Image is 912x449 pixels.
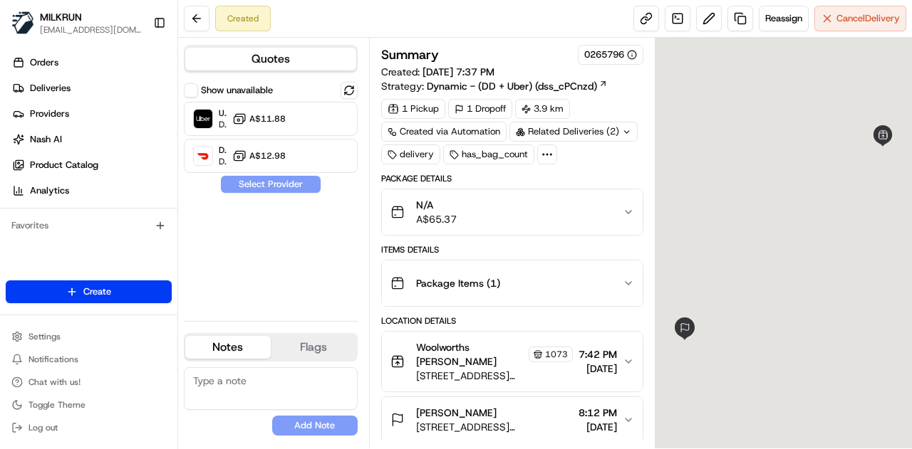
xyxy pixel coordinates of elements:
[6,102,177,125] a: Providers
[416,198,457,212] span: N/A
[185,48,356,70] button: Quotes
[28,354,78,365] span: Notifications
[6,214,172,237] div: Favorites
[30,82,71,95] span: Deliveries
[382,397,643,443] button: [PERSON_NAME][STREET_ADDRESS][PERSON_NAME]8:12 PM[DATE]
[219,144,227,156] span: DoorDash Drive
[382,260,643,306] button: Package Items (1)
[232,112,286,126] button: A$11.88
[6,280,172,303] button: Create
[194,110,212,128] img: Uber
[249,113,286,125] span: A$11.88
[11,11,34,34] img: MILKRUN
[249,150,286,162] span: A$12.98
[416,406,497,420] span: [PERSON_NAME]
[219,156,227,167] span: Dropoff ETA 47 minutes
[765,12,802,25] span: Reassign
[382,332,643,391] button: Woolworths [PERSON_NAME]1073[STREET_ADDRESS][PERSON_NAME][PERSON_NAME]7:42 PM[DATE]
[30,56,58,69] span: Orders
[40,24,142,36] button: [EMAIL_ADDRESS][DOMAIN_NAME]
[30,184,69,197] span: Analytics
[584,48,637,61] button: 0265796
[232,149,286,163] button: A$12.98
[381,122,507,142] a: Created via Automation
[28,331,61,342] span: Settings
[6,372,172,392] button: Chat with us!
[40,10,82,24] button: MILKRUN
[381,244,643,255] div: Items Details
[423,65,494,78] span: [DATE] 7:37 PM
[509,122,638,142] div: Related Deliveries (2)
[427,79,608,93] a: Dynamic - (DD + Uber) (dss_cPCnzd)
[6,77,177,100] a: Deliveries
[6,349,172,369] button: Notifications
[6,51,177,74] a: Orders
[545,349,568,360] span: 1073
[30,107,69,120] span: Providers
[448,99,512,119] div: 1 Dropoff
[28,422,58,433] span: Log out
[219,107,227,119] span: Uber
[381,173,643,184] div: Package Details
[759,6,809,31] button: Reassign
[814,6,906,31] button: CancelDelivery
[28,399,85,411] span: Toggle Theme
[83,285,111,298] span: Create
[201,84,273,97] label: Show unavailable
[219,119,227,130] span: Dropoff ETA 31 minutes
[194,147,212,165] img: DoorDash Drive
[6,395,172,415] button: Toggle Theme
[381,144,440,164] div: delivery
[416,340,526,369] span: Woolworths [PERSON_NAME]
[30,133,62,146] span: Nash AI
[6,179,177,202] a: Analytics
[416,276,500,290] span: Package Items ( 1 )
[30,159,98,171] span: Product Catalog
[271,336,356,359] button: Flags
[836,12,900,25] span: Cancel Delivery
[381,315,643,327] div: Location Details
[416,369,573,383] span: [STREET_ADDRESS][PERSON_NAME][PERSON_NAME]
[6,327,172,347] button: Settings
[381,79,608,93] div: Strategy:
[416,212,457,226] span: A$65.37
[6,128,177,151] a: Nash AI
[381,48,439,61] h3: Summary
[579,347,617,361] span: 7:42 PM
[427,79,597,93] span: Dynamic - (DD + Uber) (dss_cPCnzd)
[515,99,570,119] div: 3.9 km
[579,420,617,434] span: [DATE]
[443,144,534,164] div: has_bag_count
[579,406,617,420] span: 8:12 PM
[579,361,617,376] span: [DATE]
[382,189,643,235] button: N/AA$65.37
[28,376,81,388] span: Chat with us!
[6,6,147,40] button: MILKRUNMILKRUN[EMAIL_ADDRESS][DOMAIN_NAME]
[381,99,445,119] div: 1 Pickup
[6,418,172,438] button: Log out
[416,420,573,434] span: [STREET_ADDRESS][PERSON_NAME]
[6,154,177,176] a: Product Catalog
[185,336,271,359] button: Notes
[381,65,494,79] span: Created:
